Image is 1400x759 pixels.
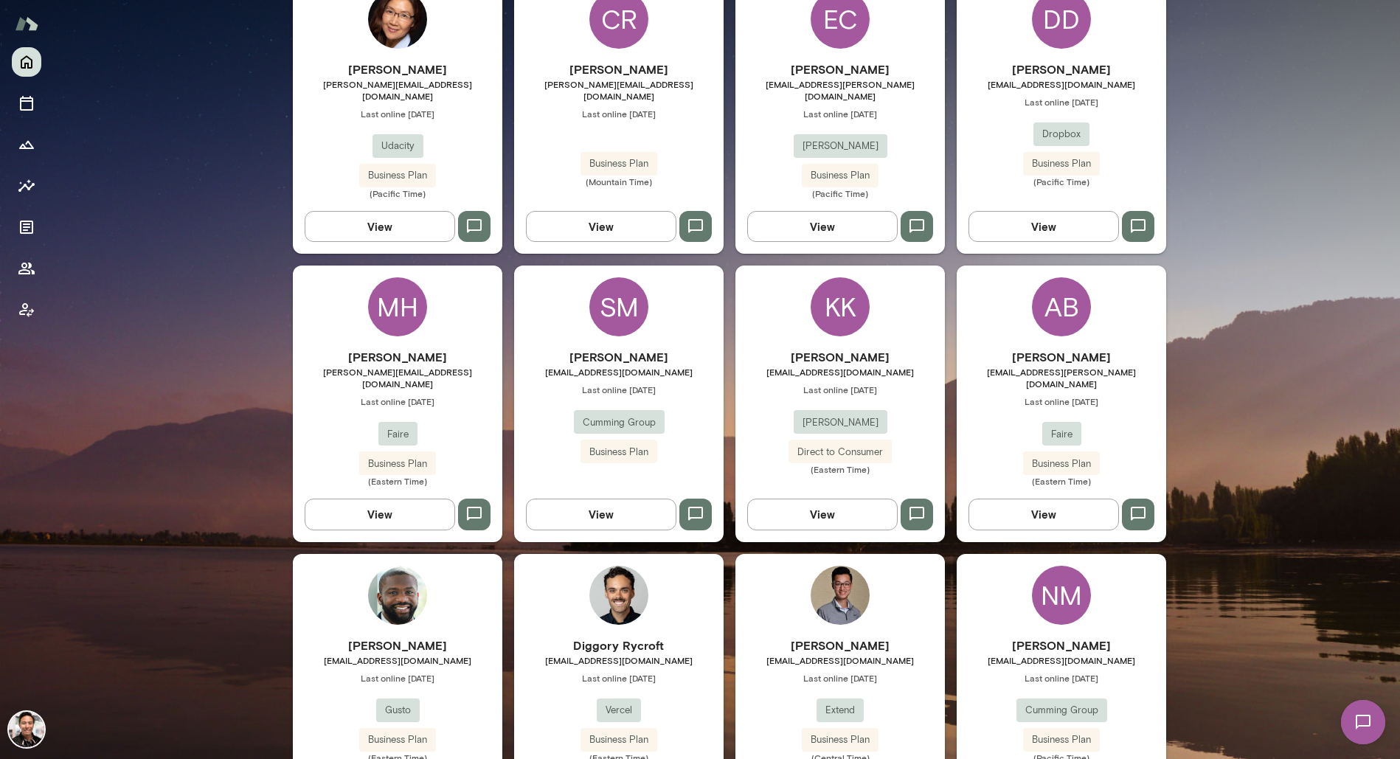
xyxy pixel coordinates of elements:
[735,672,945,684] span: Last online [DATE]
[305,499,455,530] button: View
[293,654,502,666] span: [EMAIL_ADDRESS][DOMAIN_NAME]
[12,254,41,283] button: Members
[789,445,892,460] span: Direct to Consumer
[581,445,657,460] span: Business Plan
[368,277,427,336] div: MH
[359,732,436,747] span: Business Plan
[514,672,724,684] span: Last online [DATE]
[957,366,1166,389] span: [EMAIL_ADDRESS][PERSON_NAME][DOMAIN_NAME]
[376,703,420,718] span: Gusto
[1042,427,1081,442] span: Faire
[597,703,641,718] span: Vercel
[359,457,436,471] span: Business Plan
[747,211,898,242] button: View
[957,637,1166,654] h6: [PERSON_NAME]
[817,703,864,718] span: Extend
[514,366,724,378] span: [EMAIL_ADDRESS][DOMAIN_NAME]
[9,712,44,747] img: Albert Villarde
[293,187,502,199] span: (Pacific Time)
[514,108,724,119] span: Last online [DATE]
[12,130,41,159] button: Growth Plan
[514,176,724,187] span: (Mountain Time)
[735,60,945,78] h6: [PERSON_NAME]
[735,463,945,475] span: (Eastern Time)
[293,672,502,684] span: Last online [DATE]
[1023,156,1100,171] span: Business Plan
[957,475,1166,487] span: (Eastern Time)
[735,384,945,395] span: Last online [DATE]
[735,78,945,102] span: [EMAIL_ADDRESS][PERSON_NAME][DOMAIN_NAME]
[589,277,648,336] div: SM
[957,654,1166,666] span: [EMAIL_ADDRESS][DOMAIN_NAME]
[747,499,898,530] button: View
[957,60,1166,78] h6: [PERSON_NAME]
[12,212,41,242] button: Documents
[735,654,945,666] span: [EMAIL_ADDRESS][DOMAIN_NAME]
[293,637,502,654] h6: [PERSON_NAME]
[589,566,648,625] img: Diggory Rycroft
[12,89,41,118] button: Sessions
[526,211,676,242] button: View
[293,475,502,487] span: (Eastern Time)
[1016,703,1107,718] span: Cumming Group
[293,395,502,407] span: Last online [DATE]
[1032,277,1091,336] div: AB
[1023,457,1100,471] span: Business Plan
[581,732,657,747] span: Business Plan
[735,348,945,366] h6: [PERSON_NAME]
[802,732,879,747] span: Business Plan
[1032,566,1091,625] div: NM
[514,348,724,366] h6: [PERSON_NAME]
[735,108,945,119] span: Last online [DATE]
[15,10,38,38] img: Mento
[957,672,1166,684] span: Last online [DATE]
[968,499,1119,530] button: View
[957,395,1166,407] span: Last online [DATE]
[802,168,879,183] span: Business Plan
[811,566,870,625] img: Chun Yung
[12,47,41,77] button: Home
[293,348,502,366] h6: [PERSON_NAME]
[735,366,945,378] span: [EMAIL_ADDRESS][DOMAIN_NAME]
[957,96,1166,108] span: Last online [DATE]
[968,211,1119,242] button: View
[514,78,724,102] span: [PERSON_NAME][EMAIL_ADDRESS][DOMAIN_NAME]
[574,415,665,430] span: Cumming Group
[12,295,41,325] button: Client app
[794,415,887,430] span: [PERSON_NAME]
[735,637,945,654] h6: [PERSON_NAME]
[794,139,887,153] span: [PERSON_NAME]
[293,366,502,389] span: [PERSON_NAME][EMAIL_ADDRESS][DOMAIN_NAME]
[514,384,724,395] span: Last online [DATE]
[811,277,870,336] div: KK
[735,187,945,199] span: (Pacific Time)
[957,348,1166,366] h6: [PERSON_NAME]
[293,78,502,102] span: [PERSON_NAME][EMAIL_ADDRESS][DOMAIN_NAME]
[372,139,423,153] span: Udacity
[514,60,724,78] h6: [PERSON_NAME]
[514,654,724,666] span: [EMAIL_ADDRESS][DOMAIN_NAME]
[359,168,436,183] span: Business Plan
[526,499,676,530] button: View
[514,637,724,654] h6: Diggory Rycroft
[1033,127,1089,142] span: Dropbox
[12,171,41,201] button: Insights
[293,108,502,119] span: Last online [DATE]
[957,78,1166,90] span: [EMAIL_ADDRESS][DOMAIN_NAME]
[957,176,1166,187] span: (Pacific Time)
[581,156,657,171] span: Business Plan
[378,427,417,442] span: Faire
[305,211,455,242] button: View
[368,566,427,625] img: Chiedu Areh
[293,60,502,78] h6: [PERSON_NAME]
[1023,732,1100,747] span: Business Plan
